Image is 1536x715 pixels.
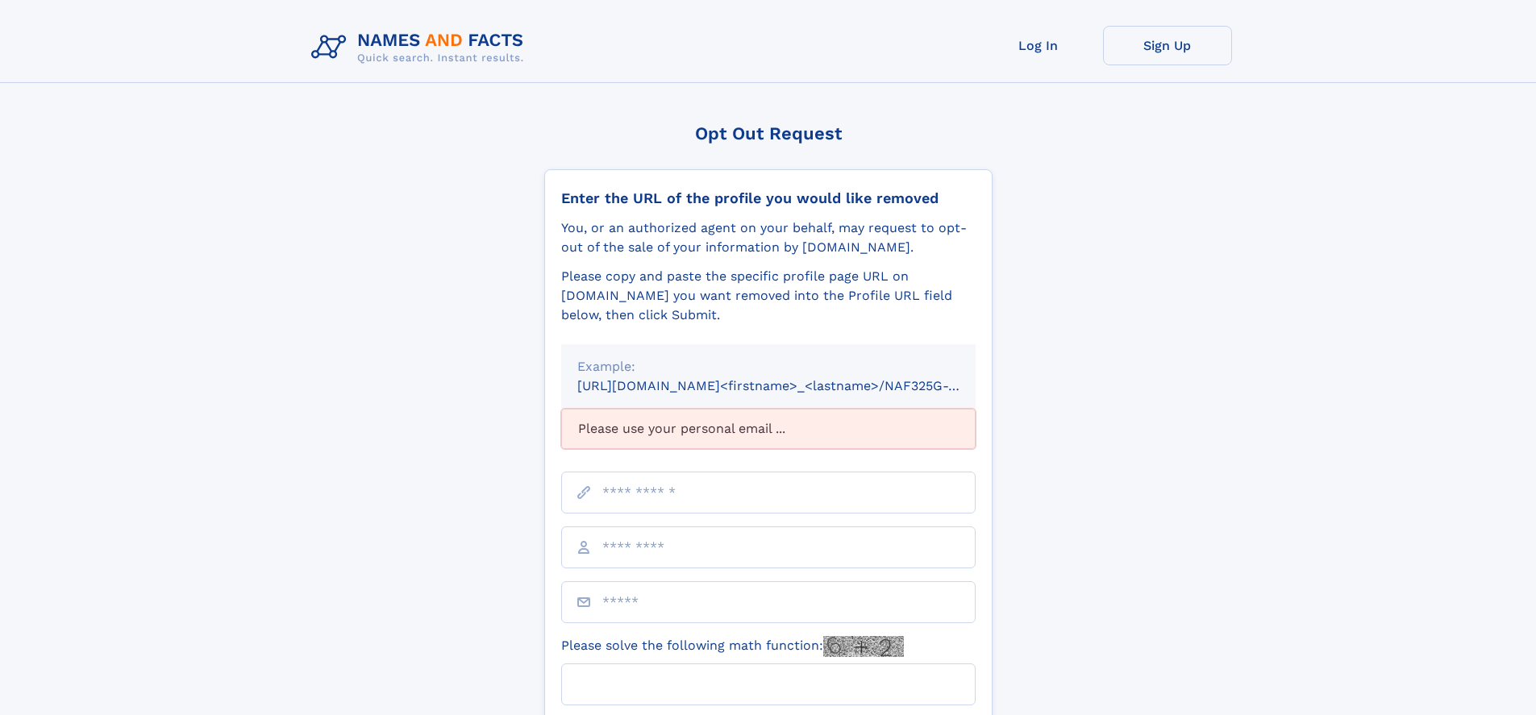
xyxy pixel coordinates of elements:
img: Logo Names and Facts [305,26,537,69]
div: Please use your personal email ... [561,409,976,449]
label: Please solve the following math function: [561,636,904,657]
div: Opt Out Request [544,123,993,143]
div: Please copy and paste the specific profile page URL on [DOMAIN_NAME] you want removed into the Pr... [561,267,976,325]
div: You, or an authorized agent on your behalf, may request to opt-out of the sale of your informatio... [561,218,976,257]
a: Log In [974,26,1103,65]
div: Enter the URL of the profile you would like removed [561,189,976,207]
a: Sign Up [1103,26,1232,65]
div: Example: [577,357,959,376]
small: [URL][DOMAIN_NAME]<firstname>_<lastname>/NAF325G-xxxxxxxx [577,378,1006,393]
